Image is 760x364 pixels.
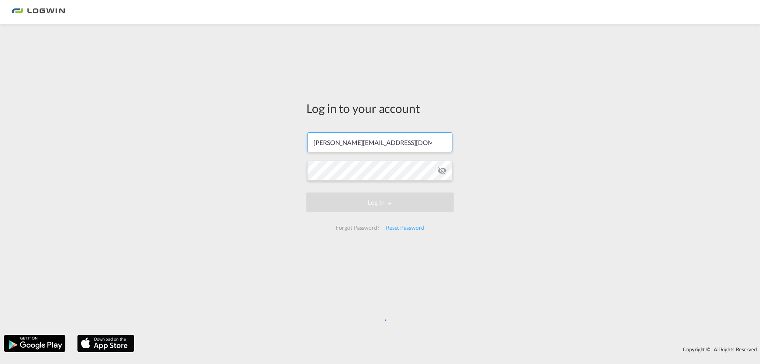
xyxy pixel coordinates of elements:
[332,221,382,235] div: Forgot Password?
[306,192,454,212] button: LOGIN
[138,343,760,356] div: Copyright © . All Rights Reserved
[76,334,135,353] img: apple.png
[306,100,454,116] div: Log in to your account
[3,334,66,353] img: google.png
[437,166,447,175] md-icon: icon-eye-off
[383,221,427,235] div: Reset Password
[12,3,65,21] img: bc73a0e0d8c111efacd525e4c8ad7d32.png
[307,132,452,152] input: Enter email/phone number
